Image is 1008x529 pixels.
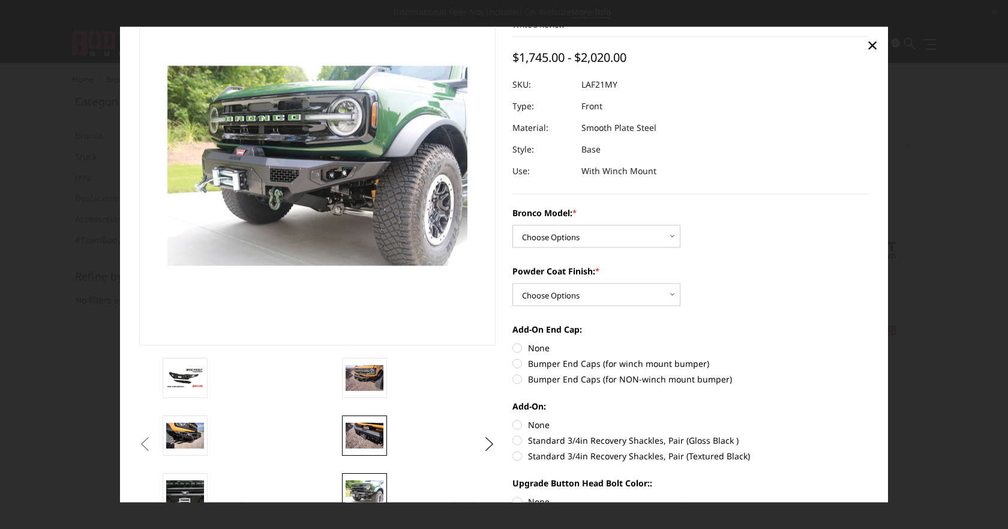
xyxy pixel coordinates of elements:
label: Bumper End Caps (for NON-winch mount bumper) [512,372,869,385]
dt: Style: [512,138,572,160]
dd: LAF21MY [581,73,617,95]
label: Standard 3/4in Recovery Shackles, Pair (Textured Black) [512,449,869,462]
dt: Material: [512,116,572,138]
dd: With Winch Mount [581,160,656,181]
dt: Type: [512,95,572,116]
label: None [512,495,869,507]
label: Bronco Model: [512,206,869,219]
img: Bronco Base Front (winch mount) [346,423,383,448]
dd: Base [581,138,601,160]
button: Previous [136,435,154,453]
img: Freedom Series - Bronco Base Front Bumper [166,367,204,388]
label: Standard 3/4in Recovery Shackles, Pair (Gloss Black ) [512,434,869,446]
label: Upgrade Button Head Bolt Color:: [512,476,869,489]
img: Bronco Base Front (winch mount) [166,423,204,448]
label: Powder Coat Finish: [512,264,869,277]
label: Add-On: [512,399,869,412]
img: Bronco Base Front (winch mount) [346,480,383,506]
img: Bronco Base Front (winch mount) [346,365,383,390]
dd: Front [581,95,602,116]
label: Bumper End Caps (for winch mount bumper) [512,357,869,369]
a: Close [863,35,882,55]
label: None [512,418,869,431]
dt: Use: [512,160,572,181]
span: × [867,32,878,58]
dt: SKU: [512,73,572,95]
span: $1,745.00 - $2,020.00 [512,49,626,65]
a: Write a Review [512,19,565,29]
label: None [512,341,869,354]
label: Add-On End Cap: [512,322,869,335]
dd: Smooth Plate Steel [581,116,656,138]
img: Bronco Base Front (winch mount) [166,480,204,506]
button: Next [481,435,499,453]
